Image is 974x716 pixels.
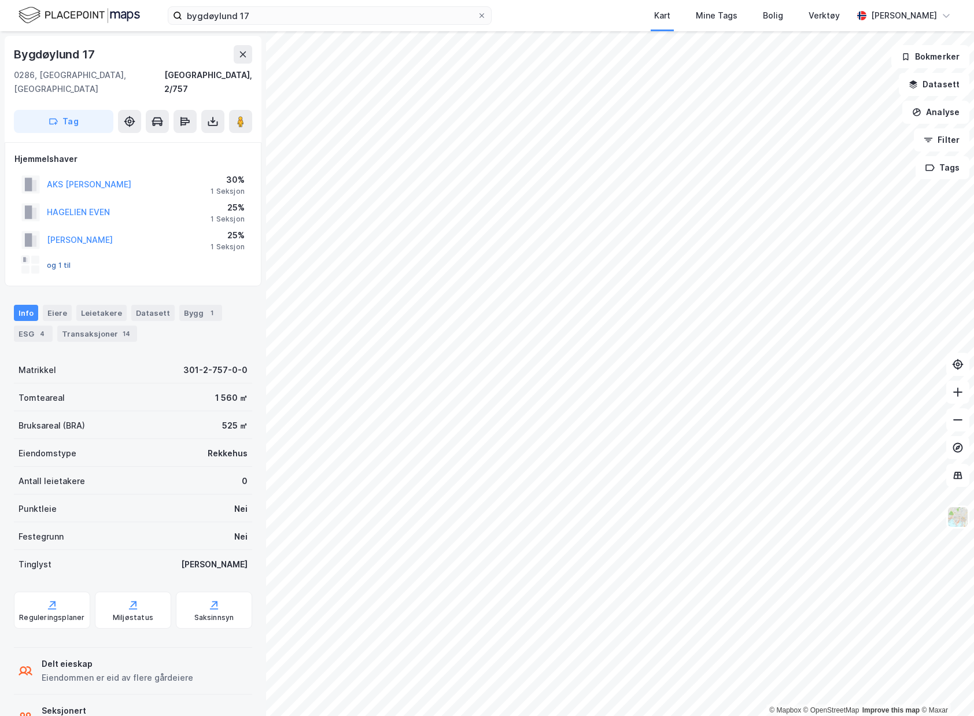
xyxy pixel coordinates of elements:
div: [PERSON_NAME] [871,9,937,23]
iframe: Chat Widget [916,660,974,716]
div: Saksinnsyn [194,613,234,622]
div: ESG [14,326,53,342]
div: Punktleie [19,502,57,516]
div: Rekkehus [208,446,248,460]
div: Datasett [131,305,175,321]
div: 1 [206,307,217,319]
div: Mine Tags [696,9,737,23]
div: Tinglyst [19,558,51,571]
button: Tags [916,156,969,179]
div: 301-2-757-0-0 [183,363,248,377]
div: Nei [234,502,248,516]
div: Hjemmelshaver [14,152,252,166]
button: Tag [14,110,113,133]
div: Nei [234,530,248,544]
button: Analyse [902,101,969,124]
div: 1 Seksjon [211,242,245,252]
div: Bygdøylund 17 [14,45,97,64]
div: Kart [654,9,670,23]
div: 25% [211,228,245,242]
div: Eiendommen er eid av flere gårdeiere [42,671,193,685]
div: 1 560 ㎡ [215,391,248,405]
div: Bruksareal (BRA) [19,419,85,433]
div: Transaksjoner [57,326,137,342]
div: Eiere [43,305,72,321]
div: Antall leietakere [19,474,85,488]
div: 525 ㎡ [222,419,248,433]
div: 0286, [GEOGRAPHIC_DATA], [GEOGRAPHIC_DATA] [14,68,164,96]
div: Festegrunn [19,530,64,544]
div: Tomteareal [19,391,65,405]
div: 1 Seksjon [211,187,245,196]
div: Kontrollprogram for chat [916,660,974,716]
div: Verktøy [809,9,840,23]
a: OpenStreetMap [803,706,859,714]
div: Reguleringsplaner [19,613,84,622]
div: 30% [211,173,245,187]
div: Info [14,305,38,321]
div: Leietakere [76,305,127,321]
img: Z [947,506,969,528]
div: 4 [36,328,48,339]
div: 14 [120,328,132,339]
div: 1 Seksjon [211,215,245,224]
div: 0 [242,474,248,488]
button: Filter [914,128,969,152]
div: [PERSON_NAME] [181,558,248,571]
div: Bygg [179,305,222,321]
input: Søk på adresse, matrikkel, gårdeiere, leietakere eller personer [182,7,477,24]
div: Delt eieskap [42,657,193,671]
div: Eiendomstype [19,446,76,460]
div: Miljøstatus [113,613,153,622]
button: Bokmerker [891,45,969,68]
button: Datasett [899,73,969,96]
div: 25% [211,201,245,215]
div: Matrikkel [19,363,56,377]
img: logo.f888ab2527a4732fd821a326f86c7f29.svg [19,5,140,25]
div: Bolig [763,9,783,23]
div: [GEOGRAPHIC_DATA], 2/757 [164,68,252,96]
a: Mapbox [769,706,801,714]
a: Improve this map [862,706,920,714]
